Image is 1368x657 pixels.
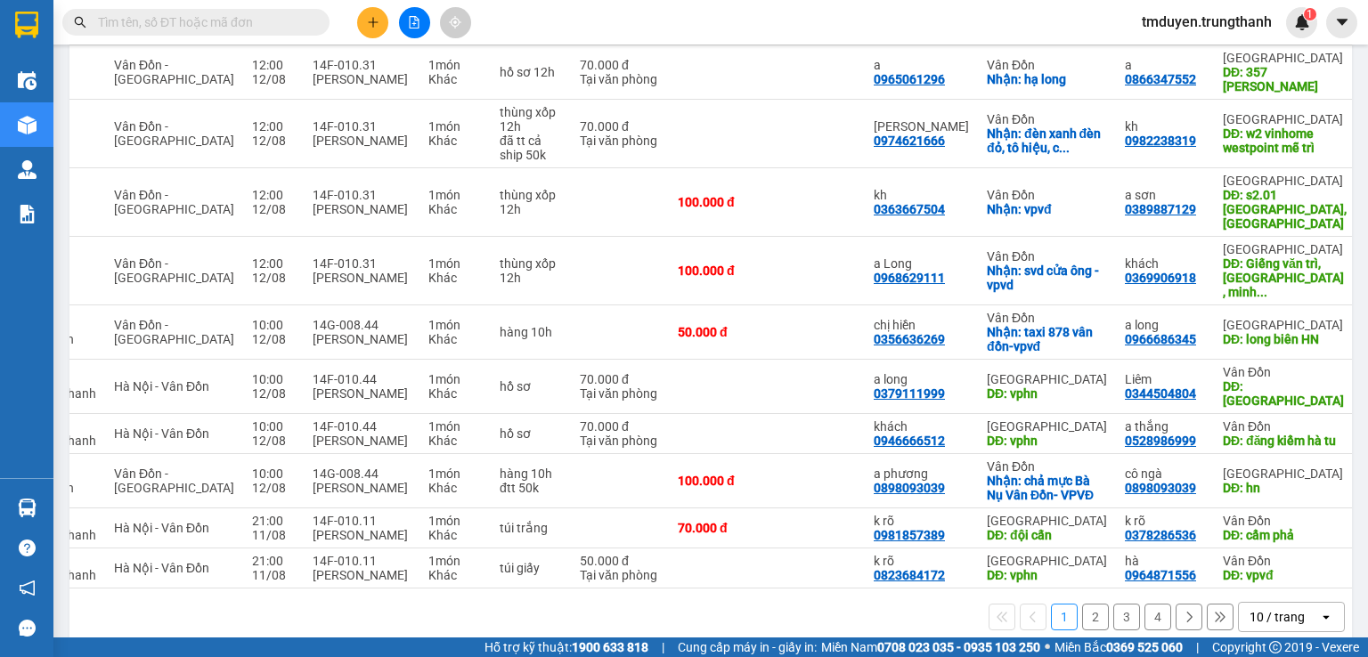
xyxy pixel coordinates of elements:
[1294,14,1310,30] img: icon-new-feature
[252,134,295,148] div: 12/08
[987,249,1107,264] div: Vân Đồn
[428,372,482,386] div: 1 món
[408,16,420,28] span: file-add
[1250,608,1305,626] div: 10 / trang
[1113,604,1140,630] button: 3
[114,561,209,575] span: Hà Nội - Vân Đồn
[114,379,209,393] span: Hà Nội - Vân Đồn
[987,514,1107,528] div: [GEOGRAPHIC_DATA]
[1334,14,1350,30] span: caret-down
[252,271,295,285] div: 12/08
[1257,285,1267,299] span: ...
[874,554,969,568] div: k rõ
[18,71,37,90] img: warehouse-icon
[252,202,295,216] div: 12/08
[987,372,1107,386] div: [GEOGRAPHIC_DATA]
[987,202,1107,216] div: Nhận: vpvđ
[874,72,945,86] div: 0965061296
[580,134,660,148] div: Tại văn phòng
[1223,466,1347,481] div: [GEOGRAPHIC_DATA]
[252,466,295,481] div: 10:00
[500,65,562,79] div: hồ sơ 12h
[313,419,411,434] div: 14F-010.44
[357,7,388,38] button: plus
[440,7,471,38] button: aim
[1054,637,1183,657] span: Miền Bắc
[428,256,482,271] div: 1 món
[874,372,969,386] div: a long
[1223,514,1347,528] div: Vân Đồn
[313,202,411,216] div: [PERSON_NAME]
[428,271,482,285] div: Khác
[428,514,482,528] div: 1 món
[252,419,295,434] div: 10:00
[1223,174,1347,188] div: [GEOGRAPHIC_DATA]
[98,12,308,32] input: Tìm tên, số ĐT hoặc mã đơn
[1196,637,1199,657] span: |
[1307,8,1313,20] span: 1
[1223,51,1347,65] div: [GEOGRAPHIC_DATA]
[1125,271,1196,285] div: 0369906918
[313,386,411,401] div: [PERSON_NAME]
[252,386,295,401] div: 12/08
[987,311,1107,325] div: Vân Đồn
[252,332,295,346] div: 12/08
[19,620,36,637] span: message
[1223,481,1347,495] div: DĐ: hn
[1125,434,1196,448] div: 0528986999
[874,271,945,285] div: 0968629111
[1223,332,1347,346] div: DĐ: long biên HN
[678,474,767,488] div: 100.000 đ
[987,434,1107,448] div: DĐ: vphn
[500,466,562,481] div: hàng 10h
[313,466,411,481] div: 14G-008.44
[678,325,767,339] div: 50.000 đ
[874,514,969,528] div: k rõ
[1125,58,1205,72] div: a
[114,188,234,216] span: Vân Đồn - [GEOGRAPHIC_DATA]
[1106,640,1183,654] strong: 0369 525 060
[313,72,411,86] div: [PERSON_NAME]
[1082,604,1109,630] button: 2
[987,568,1107,582] div: DĐ: vphn
[1223,568,1347,582] div: DĐ: vpvđ
[580,434,660,448] div: Tại văn phòng
[252,256,295,271] div: 12:00
[114,466,234,495] span: Vân Đồn - [GEOGRAPHIC_DATA]
[428,568,482,582] div: Khác
[428,188,482,202] div: 1 món
[313,568,411,582] div: [PERSON_NAME]
[987,325,1107,353] div: Nhận: taxi 878 vân đồn-vpvđ
[1051,604,1078,630] button: 1
[874,134,945,148] div: 0974621666
[313,134,411,148] div: [PERSON_NAME]
[114,58,234,86] span: Vân Đồn - [GEOGRAPHIC_DATA]
[367,16,379,28] span: plus
[313,514,411,528] div: 14F-010.11
[1125,202,1196,216] div: 0389887129
[399,7,430,38] button: file-add
[500,188,562,216] div: thùng xốp 12h
[252,481,295,495] div: 12/08
[313,188,411,202] div: 14F-010.31
[580,372,660,386] div: 70.000 đ
[252,568,295,582] div: 11/08
[580,554,660,568] div: 50.000 đ
[1125,386,1196,401] div: 0344504804
[874,466,969,481] div: a phương
[678,637,817,657] span: Cung cấp máy in - giấy in:
[313,332,411,346] div: [PERSON_NAME]
[114,318,234,346] span: Vân Đồn - [GEOGRAPHIC_DATA]
[1223,126,1347,155] div: DĐ: w2 vinhome westpoint mễ trì
[428,554,482,568] div: 1 món
[428,72,482,86] div: Khác
[678,521,767,535] div: 70.000 đ
[252,434,295,448] div: 12/08
[114,256,234,285] span: Vân Đồn - [GEOGRAPHIC_DATA]
[678,264,767,278] div: 100.000 đ
[252,554,295,568] div: 21:00
[449,16,461,28] span: aim
[987,474,1107,502] div: Nhận: chả mực Bà Nụ Vân Đồn- VPVĐ
[428,466,482,481] div: 1 món
[821,637,1040,657] span: Miền Nam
